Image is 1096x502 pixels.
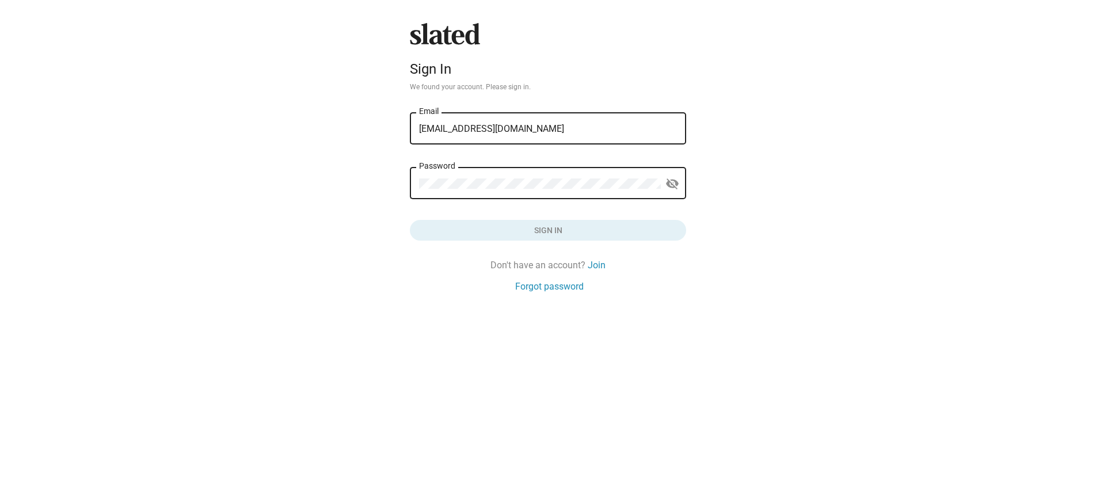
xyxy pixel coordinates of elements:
[410,23,686,82] sl-branding: Sign In
[515,280,584,292] a: Forgot password
[665,175,679,193] mat-icon: visibility_off
[410,61,686,77] div: Sign In
[410,83,686,92] p: We found your account. Please sign in.
[588,259,606,271] a: Join
[661,173,684,196] button: Show password
[410,259,686,271] div: Don't have an account?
